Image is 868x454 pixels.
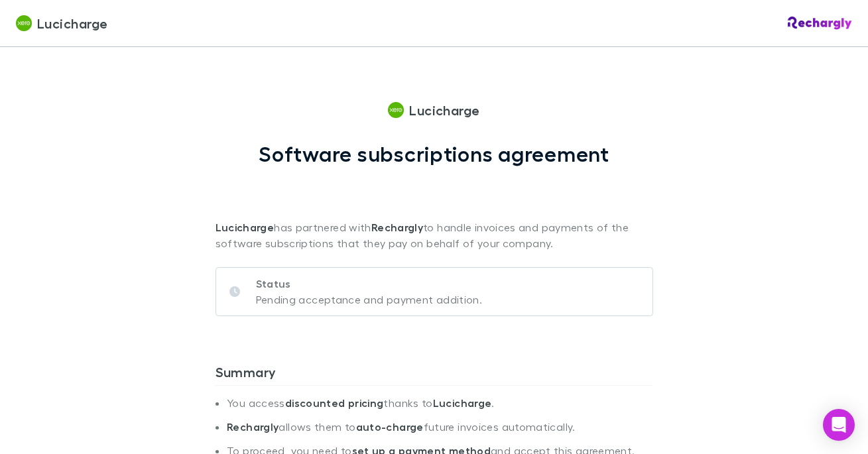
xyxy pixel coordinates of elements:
[216,166,653,251] p: has partnered with to handle invoices and payments of the software subscriptions that they pay on...
[259,141,609,166] h1: Software subscriptions agreement
[227,396,652,420] li: You access thanks to .
[16,15,32,31] img: Lucicharge's Logo
[227,420,652,444] li: allows them to future invoices automatically.
[356,420,424,433] strong: auto-charge
[433,396,492,410] strong: Lucicharge
[285,396,384,410] strong: discounted pricing
[788,17,852,30] img: Rechargly Logo
[227,420,279,433] strong: Rechargly
[256,276,483,292] p: Status
[216,364,653,385] h3: Summary
[409,100,480,120] span: Lucicharge
[256,292,483,308] p: Pending acceptance and payment addition.
[37,13,108,33] span: Lucicharge
[371,221,423,234] strong: Rechargly
[823,409,855,441] div: Open Intercom Messenger
[216,221,275,234] strong: Lucicharge
[388,102,404,118] img: Lucicharge's Logo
